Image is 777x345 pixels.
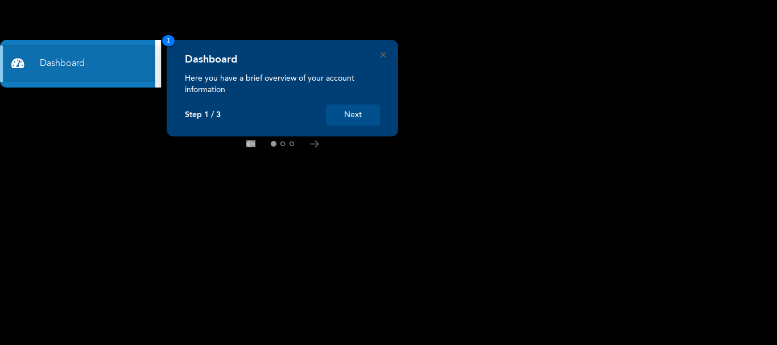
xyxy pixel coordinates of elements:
p: Here you have a brief overview of your account information [185,73,380,95]
button: Next [326,105,380,126]
p: Step 1 / 3 [185,110,221,120]
button: Close [381,52,386,57]
h4: Dashboard [185,53,237,66]
span: 1 [162,35,175,46]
